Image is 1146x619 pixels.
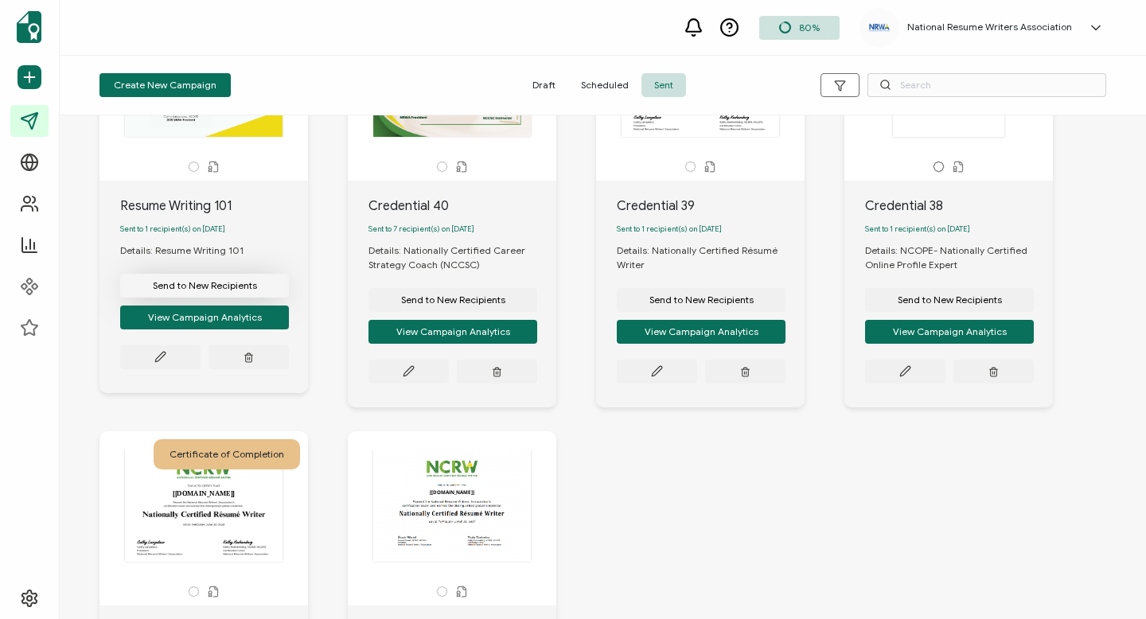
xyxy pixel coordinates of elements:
[617,243,805,272] div: Details: Nationally Certified Résumé Writer
[120,197,308,216] div: Resume Writing 101
[867,21,891,33] img: 3a89a5ed-4ea7-4659-bfca-9cf609e766a4.png
[799,21,820,33] span: 80%
[120,224,225,234] span: Sent to 1 recipient(s) on [DATE]
[368,197,556,216] div: Credential 40
[568,73,641,97] span: Scheduled
[617,197,805,216] div: Credential 39
[368,243,556,272] div: Details: Nationally Certified Career Strategy Coach (NCCSC)
[153,281,257,290] span: Send to New Recipients
[368,288,537,312] button: Send to New Recipients
[17,11,41,43] img: sertifier-logomark-colored.svg
[1066,543,1146,619] iframe: Chat Widget
[520,73,568,97] span: Draft
[114,80,216,90] span: Create New Campaign
[368,224,474,234] span: Sent to 7 recipient(s) on [DATE]
[865,243,1053,272] div: Details: NCOPE- Nationally Certified Online Profile Expert
[865,320,1034,344] button: View Campaign Analytics
[867,73,1106,97] input: Search
[154,439,300,469] div: Certificate of Completion
[120,274,289,298] button: Send to New Recipients
[617,224,722,234] span: Sent to 1 recipient(s) on [DATE]
[641,73,686,97] span: Sent
[865,224,970,234] span: Sent to 1 recipient(s) on [DATE]
[617,320,785,344] button: View Campaign Analytics
[401,295,505,305] span: Send to New Recipients
[617,288,785,312] button: Send to New Recipients
[99,73,231,97] button: Create New Campaign
[865,288,1034,312] button: Send to New Recipients
[649,295,754,305] span: Send to New Recipients
[898,295,1002,305] span: Send to New Recipients
[120,243,259,258] div: Details: Resume Writing 101
[865,197,1053,216] div: Credential 38
[368,320,537,344] button: View Campaign Analytics
[907,21,1072,33] h5: National Resume Writers Association
[120,306,289,329] button: View Campaign Analytics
